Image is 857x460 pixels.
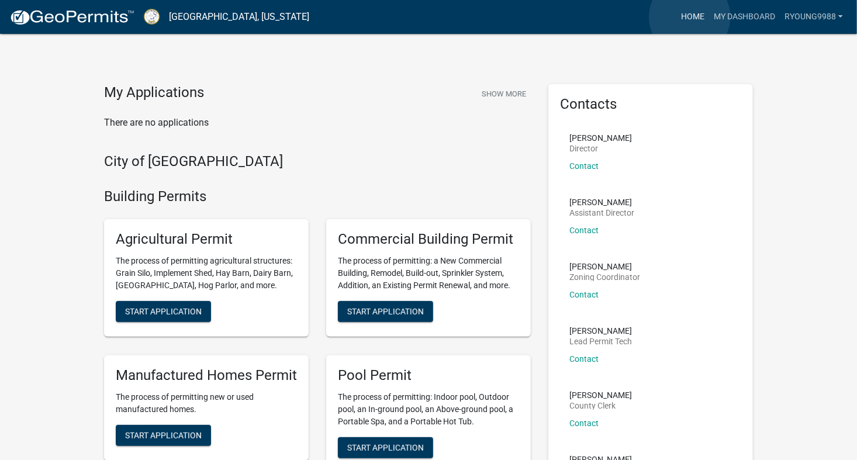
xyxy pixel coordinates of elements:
[569,134,632,142] p: [PERSON_NAME]
[125,306,202,316] span: Start Application
[709,6,780,28] a: My Dashboard
[569,327,632,335] p: [PERSON_NAME]
[347,306,424,316] span: Start Application
[560,96,741,113] h5: Contacts
[569,161,599,171] a: Contact
[104,188,531,205] h4: Building Permits
[569,198,634,206] p: [PERSON_NAME]
[104,84,204,102] h4: My Applications
[569,419,599,428] a: Contact
[569,273,640,281] p: Zoning Coordinator
[338,255,519,292] p: The process of permitting: a New Commercial Building, Remodel, Build-out, Sprinkler System, Addit...
[125,430,202,440] span: Start Application
[569,144,632,153] p: Director
[780,6,848,28] a: Ryoung9988
[569,209,634,217] p: Assistant Director
[569,354,599,364] a: Contact
[676,6,709,28] a: Home
[116,301,211,322] button: Start Application
[569,402,632,410] p: County Clerk
[104,153,531,170] h4: City of [GEOGRAPHIC_DATA]
[477,84,531,103] button: Show More
[116,367,297,384] h5: Manufactured Homes Permit
[569,262,640,271] p: [PERSON_NAME]
[116,231,297,248] h5: Agricultural Permit
[116,391,297,416] p: The process of permitting new or used manufactured homes.
[104,116,531,130] p: There are no applications
[569,226,599,235] a: Contact
[169,7,309,27] a: [GEOGRAPHIC_DATA], [US_STATE]
[347,442,424,452] span: Start Application
[338,367,519,384] h5: Pool Permit
[116,425,211,446] button: Start Application
[338,301,433,322] button: Start Application
[338,231,519,248] h5: Commercial Building Permit
[144,9,160,25] img: Putnam County, Georgia
[338,437,433,458] button: Start Application
[569,337,632,345] p: Lead Permit Tech
[338,391,519,428] p: The process of permitting: Indoor pool, Outdoor pool, an In-ground pool, an Above-ground pool, a ...
[116,255,297,292] p: The process of permitting agricultural structures: Grain Silo, Implement Shed, Hay Barn, Dairy Ba...
[569,290,599,299] a: Contact
[569,391,632,399] p: [PERSON_NAME]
